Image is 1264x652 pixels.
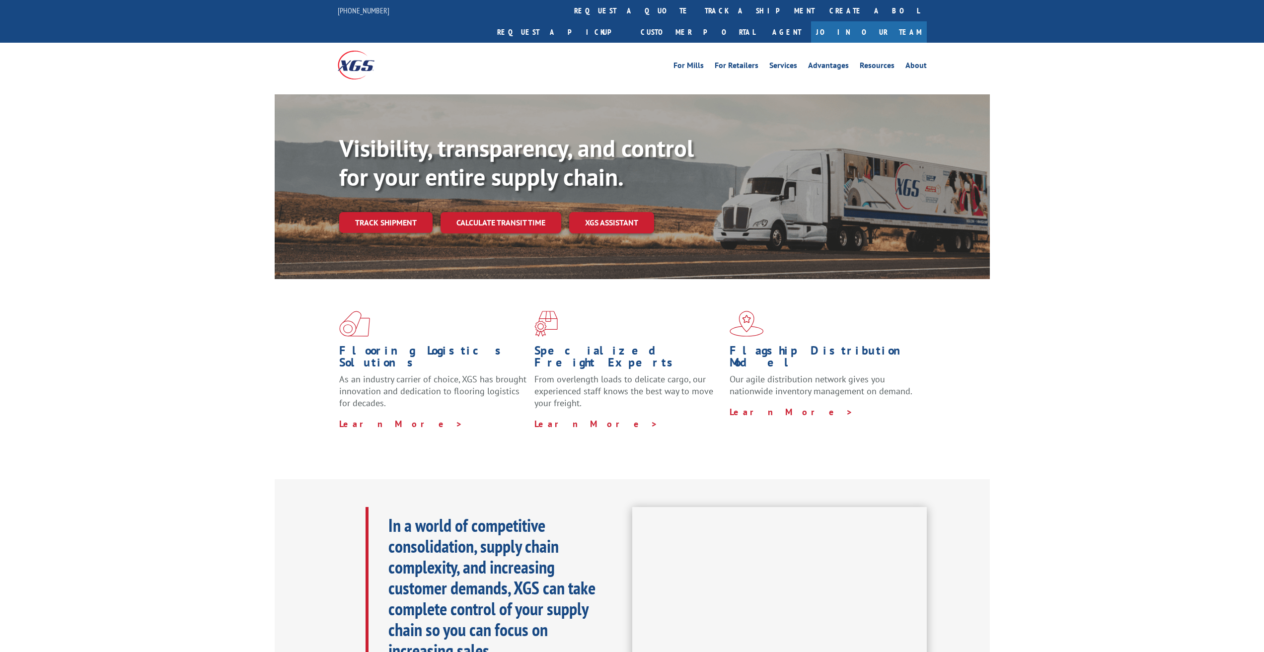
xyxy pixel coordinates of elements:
[569,212,654,233] a: XGS ASSISTANT
[762,21,811,43] a: Agent
[808,62,849,72] a: Advantages
[339,311,370,337] img: xgs-icon-total-supply-chain-intelligence-red
[534,311,558,337] img: xgs-icon-focused-on-flooring-red
[715,62,758,72] a: For Retailers
[769,62,797,72] a: Services
[490,21,633,43] a: Request a pickup
[338,5,389,15] a: [PHONE_NUMBER]
[339,345,527,373] h1: Flooring Logistics Solutions
[905,62,927,72] a: About
[534,418,658,430] a: Learn More >
[339,133,694,192] b: Visibility, transparency, and control for your entire supply chain.
[633,21,762,43] a: Customer Portal
[730,373,912,397] span: Our agile distribution network gives you nationwide inventory management on demand.
[811,21,927,43] a: Join Our Team
[339,418,463,430] a: Learn More >
[441,212,561,233] a: Calculate transit time
[534,373,722,418] p: From overlength loads to delicate cargo, our experienced staff knows the best way to move your fr...
[339,373,526,409] span: As an industry carrier of choice, XGS has brought innovation and dedication to flooring logistics...
[730,311,764,337] img: xgs-icon-flagship-distribution-model-red
[673,62,704,72] a: For Mills
[534,345,722,373] h1: Specialized Freight Experts
[860,62,894,72] a: Resources
[730,345,917,373] h1: Flagship Distribution Model
[339,212,433,233] a: Track shipment
[730,406,853,418] a: Learn More >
